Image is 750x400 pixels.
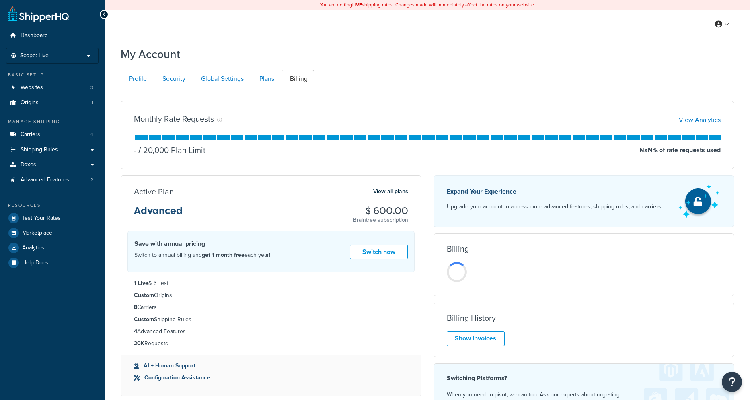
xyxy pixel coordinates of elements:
a: Dashboard [6,28,99,43]
span: / [138,144,141,156]
li: Carriers [134,303,408,312]
a: Carriers 4 [6,127,99,142]
h3: Active Plan [134,187,174,196]
p: - [134,144,136,156]
strong: Custom [134,291,154,299]
span: Websites [21,84,43,91]
h3: Billing History [447,313,496,322]
span: 3 [90,84,93,91]
a: Switch now [350,245,408,260]
span: Analytics [22,245,44,252]
span: Test Your Rates [22,215,61,222]
h3: Billing [447,244,469,253]
a: View Analytics [679,115,721,124]
a: View all plans [373,186,408,197]
h3: Advanced [134,206,183,223]
span: Carriers [21,131,40,138]
li: Origins [134,291,408,300]
a: Global Settings [193,70,250,88]
a: Advanced Features 2 [6,173,99,188]
li: Advanced Features [134,327,408,336]
strong: get 1 month free [202,251,245,259]
span: 1 [92,99,93,106]
h3: $ 600.00 [353,206,408,216]
span: Marketplace [22,230,52,237]
strong: 1 Live [134,279,148,287]
p: NaN % of rate requests used [639,144,721,156]
span: Origins [21,99,39,106]
h3: Monthly Rate Requests [134,114,214,123]
li: AI + Human Support [134,361,408,370]
span: Scope: Live [20,52,49,59]
li: & 3 Test [134,279,408,288]
b: LIVE [352,1,362,8]
li: Advanced Features [6,173,99,188]
p: Braintree subscription [353,216,408,224]
a: Plans [251,70,281,88]
h4: Save with annual pricing [134,239,270,249]
a: Help Docs [6,256,99,270]
a: Analytics [6,241,99,255]
a: Security [154,70,192,88]
li: Carriers [6,127,99,142]
li: Shipping Rules [134,315,408,324]
strong: 8 [134,303,137,311]
div: Resources [6,202,99,209]
a: ShipperHQ Home [8,6,69,22]
p: Switch to annual billing and each year! [134,250,270,260]
li: Websites [6,80,99,95]
h4: Switching Platforms? [447,373,721,383]
a: Billing [282,70,314,88]
a: Shipping Rules [6,142,99,157]
span: 2 [90,177,93,184]
a: Origins 1 [6,95,99,110]
li: Origins [6,95,99,110]
strong: 4 [134,327,137,336]
a: Profile [121,70,153,88]
a: Show Invoices [447,331,505,346]
button: Open Resource Center [722,372,742,392]
div: Basic Setup [6,72,99,78]
p: Expand Your Experience [447,186,662,197]
span: Shipping Rules [21,146,58,153]
a: Marketplace [6,226,99,240]
li: Configuration Assistance [134,373,408,382]
p: Upgrade your account to access more advanced features, shipping rules, and carriers. [447,201,662,212]
span: Dashboard [21,32,48,39]
strong: 20K [134,339,144,348]
a: Websites 3 [6,80,99,95]
a: Test Your Rates [6,211,99,225]
strong: Custom [134,315,154,324]
div: Manage Shipping [6,118,99,125]
h1: My Account [121,46,180,62]
a: Boxes [6,157,99,172]
span: Boxes [21,161,36,168]
li: Requests [134,339,408,348]
a: Expand Your Experience Upgrade your account to access more advanced features, shipping rules, and... [434,175,734,227]
span: Help Docs [22,260,48,266]
p: 20,000 Plan Limit [136,144,205,156]
span: 4 [90,131,93,138]
span: Advanced Features [21,177,69,184]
